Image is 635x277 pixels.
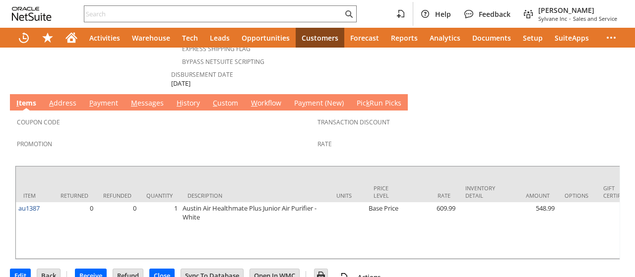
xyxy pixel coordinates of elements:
a: Messages [128,98,166,109]
a: au1387 [18,204,40,213]
a: Promotion [17,140,52,148]
a: Leads [204,28,236,48]
a: Warehouse [126,28,176,48]
span: SuiteApps [555,33,589,43]
div: Gift Certificate [603,184,635,199]
td: Base Price [366,202,403,259]
span: [PERSON_NAME] [538,5,617,15]
a: Custom [210,98,241,109]
a: Documents [466,28,517,48]
div: Returned [61,192,88,199]
td: 609.99 [403,202,458,259]
span: Tech [182,33,198,43]
a: Bypass NetSuite Scripting [182,57,264,66]
div: Options [565,192,588,199]
svg: Search [343,8,355,20]
div: Price Level [374,184,396,199]
span: Activities [89,33,120,43]
svg: Shortcuts [42,32,54,44]
span: k [366,98,370,108]
span: Analytics [430,33,460,43]
a: Analytics [424,28,466,48]
a: Express Shipping Flag [182,45,251,53]
a: Recent Records [12,28,36,48]
a: Items [14,98,39,109]
div: Refunded [103,192,131,199]
a: Payment [87,98,121,109]
span: Sales and Service [573,15,617,22]
span: Documents [472,33,511,43]
div: Units [336,192,359,199]
div: Inventory Detail [465,184,495,199]
a: Transaction Discount [317,118,390,126]
span: Customers [302,33,338,43]
div: Item [23,192,46,199]
td: Austin Air Healthmate Plus Junior Air Purifier - White [180,202,329,259]
a: Setup [517,28,549,48]
div: Quantity [146,192,173,199]
a: Rate [317,140,332,148]
span: Reports [391,33,418,43]
svg: logo [12,7,52,21]
svg: Recent Records [18,32,30,44]
td: 0 [53,202,96,259]
a: Tech [176,28,204,48]
div: Description [188,192,321,199]
a: Activities [83,28,126,48]
span: W [251,98,257,108]
td: 548.99 [503,202,557,259]
span: Warehouse [132,33,170,43]
a: Disbursement Date [171,70,233,79]
a: Home [60,28,83,48]
a: SuiteApps [549,28,595,48]
span: Opportunities [242,33,290,43]
a: Coupon Code [17,118,60,126]
span: - [569,15,571,22]
a: History [174,98,202,109]
span: Sylvane Inc [538,15,567,22]
span: Feedback [479,9,510,19]
a: Reports [385,28,424,48]
div: Shortcuts [36,28,60,48]
span: I [16,98,19,108]
a: Address [47,98,79,109]
td: 0 [96,202,139,259]
div: Rate [411,192,450,199]
span: C [213,98,217,108]
a: Opportunities [236,28,296,48]
a: Customers [296,28,344,48]
span: M [131,98,137,108]
div: More menus [599,28,623,48]
span: P [89,98,93,108]
span: Help [435,9,451,19]
span: A [49,98,54,108]
input: Search [84,8,343,20]
span: [DATE] [171,79,190,88]
span: y [302,98,306,108]
span: Leads [210,33,230,43]
td: 1 [139,202,180,259]
a: Unrolled view on [607,96,619,108]
svg: Home [65,32,77,44]
span: Forecast [350,33,379,43]
div: Amount [510,192,550,199]
a: PickRun Picks [354,98,404,109]
span: Setup [523,33,543,43]
span: H [177,98,182,108]
a: Payment (New) [292,98,346,109]
a: Workflow [249,98,284,109]
a: Forecast [344,28,385,48]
